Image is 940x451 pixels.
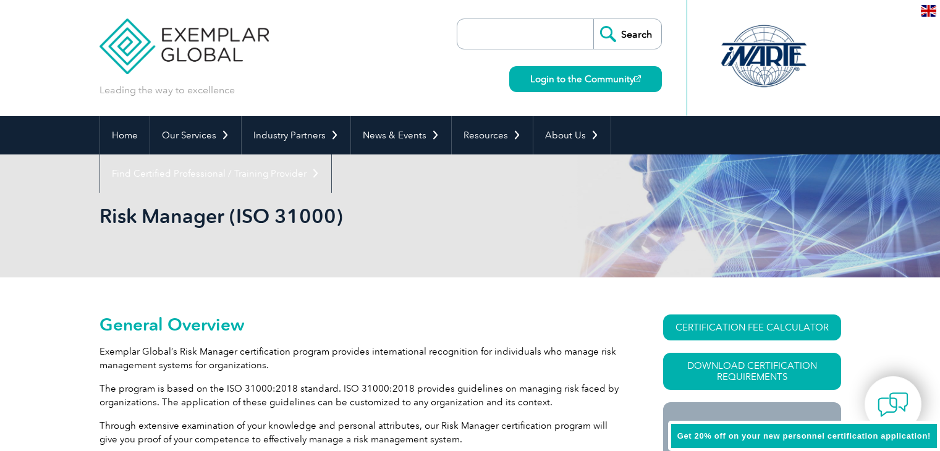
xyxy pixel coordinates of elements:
a: Find Certified Professional / Training Provider [100,154,331,193]
a: Resources [452,116,533,154]
input: Search [593,19,661,49]
h1: Risk Manager (ISO 31000) [100,204,574,228]
a: Industry Partners [242,116,350,154]
span: Get 20% off on your new personnel certification application! [677,431,931,440]
a: Our Services [150,116,241,154]
a: About Us [533,116,611,154]
p: Exemplar Global’s Risk Manager certification program provides international recognition for indiv... [100,345,619,372]
p: The program is based on the ISO 31000:2018 standard. ISO 31000:2018 provides guidelines on managi... [100,382,619,409]
a: Home [100,116,150,154]
p: Through extensive examination of your knowledge and personal attributes, our Risk Manager certifi... [100,419,619,446]
a: CERTIFICATION FEE CALCULATOR [663,314,841,340]
h3: Ready to get certified? [682,419,823,434]
a: Download Certification Requirements [663,353,841,390]
h2: General Overview [100,314,619,334]
a: Login to the Community [509,66,662,92]
img: open_square.png [634,75,641,82]
p: Leading the way to excellence [100,83,235,97]
a: News & Events [351,116,451,154]
img: en [921,5,936,17]
img: contact-chat.png [878,389,908,420]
